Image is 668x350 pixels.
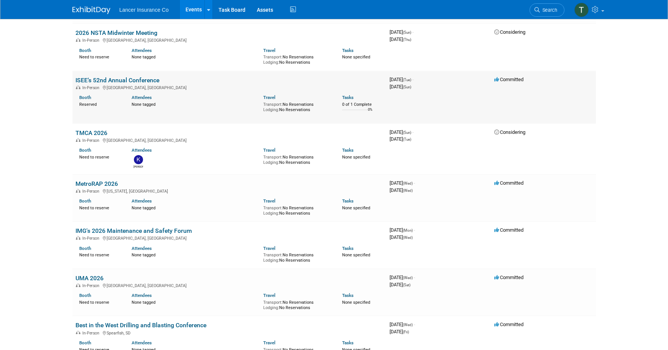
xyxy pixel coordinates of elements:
div: None tagged [132,53,258,60]
span: Committed [494,275,523,280]
span: - [412,129,413,135]
span: Lancer Insurance Co [119,7,169,13]
a: Attendees [132,148,152,153]
div: No Reservations No Reservations [263,100,331,112]
a: Booth [79,293,91,298]
span: Lodging: [263,258,279,263]
span: [DATE] [390,227,415,233]
span: [DATE] [390,329,409,334]
span: None specified [342,206,370,210]
a: Attendees [132,293,152,298]
span: [DATE] [390,29,413,35]
img: ExhibitDay [72,6,110,14]
a: Booth [79,246,91,251]
span: In-Person [82,236,102,241]
a: Travel [263,95,275,100]
span: - [414,227,415,233]
div: No Reservations No Reservations [263,204,331,216]
div: Need to reserve [79,204,121,211]
a: Tasks [342,148,354,153]
span: Transport: [263,300,283,305]
span: [DATE] [390,234,413,240]
div: [GEOGRAPHIC_DATA], [GEOGRAPHIC_DATA] [75,37,384,43]
div: [GEOGRAPHIC_DATA], [GEOGRAPHIC_DATA] [75,282,384,288]
span: (Sat) [403,283,410,287]
a: Tasks [342,198,354,204]
div: None tagged [132,100,258,107]
span: In-Person [82,85,102,90]
div: Need to reserve [79,298,121,305]
span: (Tue) [403,78,411,82]
span: Transport: [263,102,283,107]
span: [DATE] [390,136,411,142]
a: Attendees [132,246,152,251]
div: None tagged [132,204,258,211]
span: [DATE] [390,180,415,186]
span: None specified [342,55,370,60]
span: (Sun) [403,85,411,89]
div: [US_STATE], [GEOGRAPHIC_DATA] [75,188,384,194]
div: No Reservations No Reservations [263,53,331,65]
div: No Reservations No Reservations [263,251,331,263]
span: (Wed) [403,323,413,327]
span: [DATE] [390,282,410,287]
span: - [412,29,413,35]
span: (Sun) [403,30,411,35]
div: No Reservations No Reservations [263,153,331,165]
span: Lodging: [263,60,279,65]
span: - [412,77,413,82]
img: In-Person Event [76,236,80,240]
img: In-Person Event [76,283,80,287]
img: Kimberlee Bissegger [134,155,143,164]
span: [DATE] [390,36,411,42]
div: [GEOGRAPHIC_DATA], [GEOGRAPHIC_DATA] [75,235,384,241]
a: MetroRAP 2026 [75,180,118,187]
span: Considering [494,129,525,135]
span: In-Person [82,138,102,143]
a: 2026 NSTA Midwinter Meeting [75,29,157,36]
div: No Reservations No Reservations [263,298,331,310]
a: Tasks [342,48,354,53]
span: Transport: [263,206,283,210]
a: Booth [79,48,91,53]
a: UMA 2026 [75,275,104,282]
span: (Wed) [403,276,413,280]
span: Considering [494,29,525,35]
span: - [414,322,415,327]
div: None tagged [132,298,258,305]
span: (Mon) [403,228,413,232]
a: Booth [79,198,91,204]
span: Committed [494,180,523,186]
img: In-Person Event [76,38,80,42]
span: (Fri) [403,330,409,334]
a: Booth [79,148,91,153]
div: [GEOGRAPHIC_DATA], [GEOGRAPHIC_DATA] [75,84,384,90]
span: Committed [494,227,523,233]
div: Kimberlee Bissegger [134,164,143,169]
span: Search [540,7,557,13]
span: - [414,275,415,280]
a: Attendees [132,95,152,100]
span: (Thu) [403,38,411,42]
div: Reserved [79,100,121,107]
span: [DATE] [390,322,415,327]
a: Travel [263,48,275,53]
a: Tasks [342,95,354,100]
a: Tasks [342,293,354,298]
div: 0 of 1 Complete [342,102,384,107]
span: Lodging: [263,107,279,112]
a: Tasks [342,340,354,345]
a: Attendees [132,48,152,53]
span: [DATE] [390,275,415,280]
img: In-Person Event [76,138,80,142]
img: Terrence Forrest [574,3,589,17]
span: (Tue) [403,137,411,141]
a: Travel [263,340,275,345]
span: Transport: [263,253,283,257]
span: (Sun) [403,130,411,135]
span: Lodging: [263,211,279,216]
span: Committed [494,322,523,327]
a: Travel [263,148,275,153]
a: Booth [79,340,91,345]
a: Best in the West Drilling and Blasting Conference [75,322,206,329]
